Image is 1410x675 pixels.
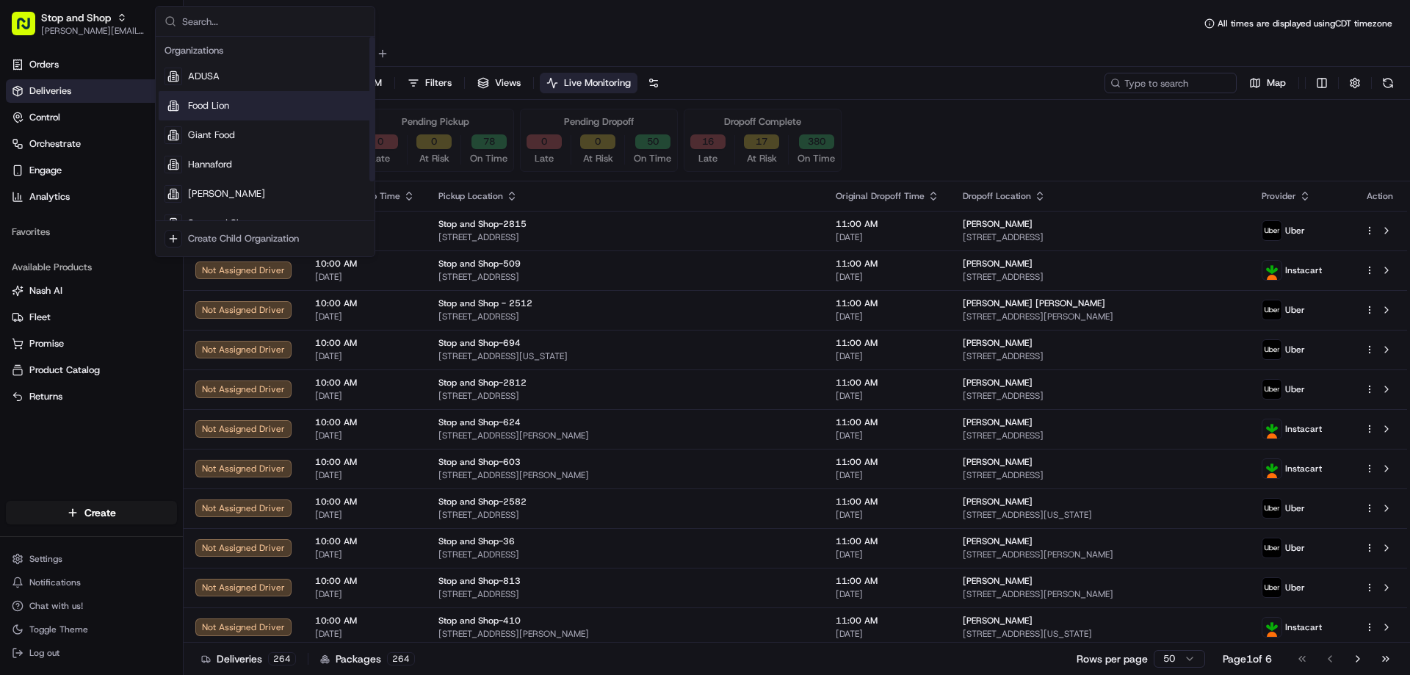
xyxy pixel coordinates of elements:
img: profile_instacart_ahold_partner.png [1262,459,1281,478]
span: Instacart [1285,423,1322,435]
span: Create [84,505,116,520]
span: [STREET_ADDRESS][PERSON_NAME] [963,549,1238,560]
button: Map [1243,73,1292,93]
span: Hannaford [188,158,232,171]
span: 10:00 AM [315,615,415,627]
span: Views [495,76,521,90]
a: Product Catalog [12,364,171,377]
span: [STREET_ADDRESS] [963,231,1238,243]
span: Stop and Shop-410 [438,615,521,627]
span: 11:00 AM [836,496,939,508]
span: On Time [798,152,835,165]
span: [STREET_ADDRESS] [438,231,812,243]
span: Late [698,152,717,165]
button: [PERSON_NAME][EMAIL_ADDRESS][PERSON_NAME][DOMAIN_NAME] [41,25,146,37]
span: 11:00 AM [836,456,939,468]
button: 0 [580,134,615,149]
span: 10:00 AM [315,297,415,309]
span: [DATE] [836,350,939,362]
span: Stop and Shop-2812 [438,377,527,389]
span: [STREET_ADDRESS][US_STATE] [963,509,1238,521]
span: Log out [29,647,59,659]
span: [DATE] [315,628,415,640]
span: [DATE] [836,390,939,402]
button: Live Monitoring [540,73,637,93]
span: [STREET_ADDRESS] [963,469,1238,481]
span: [STREET_ADDRESS] [963,350,1238,362]
img: profile_uber_ahold_partner.png [1262,538,1281,557]
a: Returns [12,390,171,403]
span: Map [1267,76,1286,90]
span: 11:00 AM [836,416,939,428]
span: [DATE] [836,628,939,640]
span: [PERSON_NAME] [963,496,1033,508]
img: profile_uber_ahold_partner.png [1262,340,1281,359]
a: 📗Knowledge Base [9,207,118,234]
span: [DATE] [315,390,415,402]
span: API Documentation [139,213,236,228]
span: Stop and Shop-694 [438,337,521,349]
span: Promise [29,337,64,350]
span: [STREET_ADDRESS][US_STATE] [963,628,1238,640]
span: [PERSON_NAME] [963,456,1033,468]
a: Promise [12,337,171,350]
button: Nash AI [6,279,177,303]
button: 0 [416,134,452,149]
span: Provider [1262,190,1296,202]
div: Action [1364,190,1395,202]
span: Stop and Shop-603 [438,456,521,468]
span: [PERSON_NAME] [963,575,1033,587]
button: Filters [401,73,458,93]
span: Pylon [146,249,178,260]
img: profile_uber_ahold_partner.png [1262,221,1281,240]
button: 78 [471,134,507,149]
span: [STREET_ADDRESS] [438,271,812,283]
button: Toggle Theme [6,619,177,640]
span: [PERSON_NAME] [963,615,1033,627]
div: Organizations [159,40,372,62]
span: [STREET_ADDRESS] [963,390,1238,402]
span: Filters [425,76,452,90]
button: Start new chat [250,145,267,162]
div: 💻 [124,214,136,226]
div: Dropoff Complete16Late17At Risk380On Time [684,109,842,172]
div: Pending Pickup [402,115,469,129]
span: Toggle Theme [29,624,88,635]
div: Page 1 of 6 [1223,651,1272,666]
button: Settings [6,549,177,569]
span: 10:00 AM [315,456,415,468]
button: 0 [363,134,398,149]
span: [STREET_ADDRESS][PERSON_NAME] [438,628,812,640]
span: On Time [470,152,507,165]
button: Fleet [6,306,177,329]
span: Uber [1285,225,1305,237]
span: Original Dropoff Time [836,190,925,202]
span: [STREET_ADDRESS] [963,430,1238,441]
span: [STREET_ADDRESS][US_STATE] [438,350,812,362]
span: 11:00 AM [836,615,939,627]
span: 11:00 AM [836,297,939,309]
span: Instacart [1285,264,1322,276]
img: profile_uber_ahold_partner.png [1262,300,1281,320]
span: [DATE] [836,271,939,283]
span: Settings [29,553,62,565]
span: 11:00 AM [836,258,939,270]
span: [STREET_ADDRESS][PERSON_NAME] [438,469,812,481]
span: [DATE] [315,350,415,362]
p: Rows per page [1077,651,1148,666]
span: 11:00 AM [836,535,939,547]
span: Control [29,111,60,124]
span: [DATE] [315,509,415,521]
span: Product Catalog [29,364,100,377]
span: [STREET_ADDRESS] [963,271,1238,283]
span: Stop and Shop-624 [438,416,521,428]
span: Stop and Shop [41,10,111,25]
span: [DATE] [836,469,939,481]
span: [DATE] [836,549,939,560]
span: Uber [1285,582,1305,593]
span: [DATE] [315,549,415,560]
a: Nash AI [12,284,171,297]
button: 380 [799,134,834,149]
span: Deliveries [29,84,71,98]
